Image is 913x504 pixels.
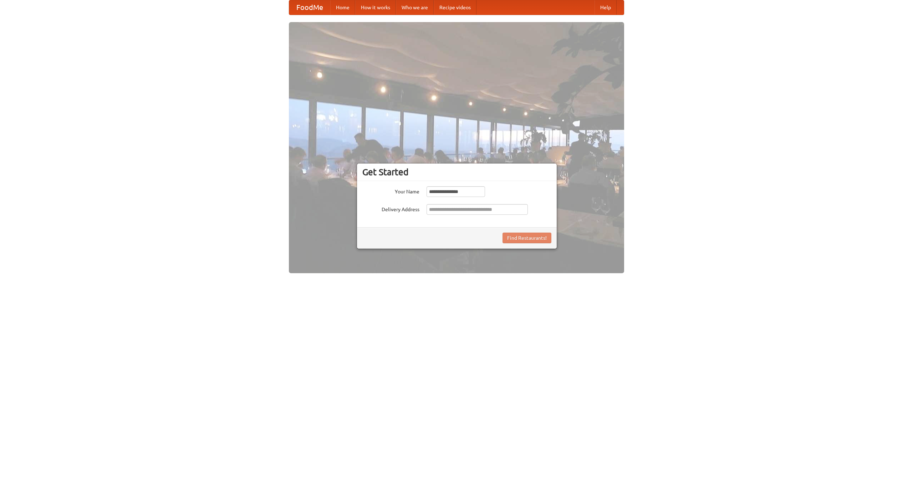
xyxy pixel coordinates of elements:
a: Who we are [396,0,434,15]
a: Recipe videos [434,0,476,15]
label: Your Name [362,186,419,195]
a: Help [595,0,617,15]
a: Home [330,0,355,15]
a: FoodMe [289,0,330,15]
a: How it works [355,0,396,15]
h3: Get Started [362,167,551,177]
button: Find Restaurants! [503,233,551,243]
label: Delivery Address [362,204,419,213]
